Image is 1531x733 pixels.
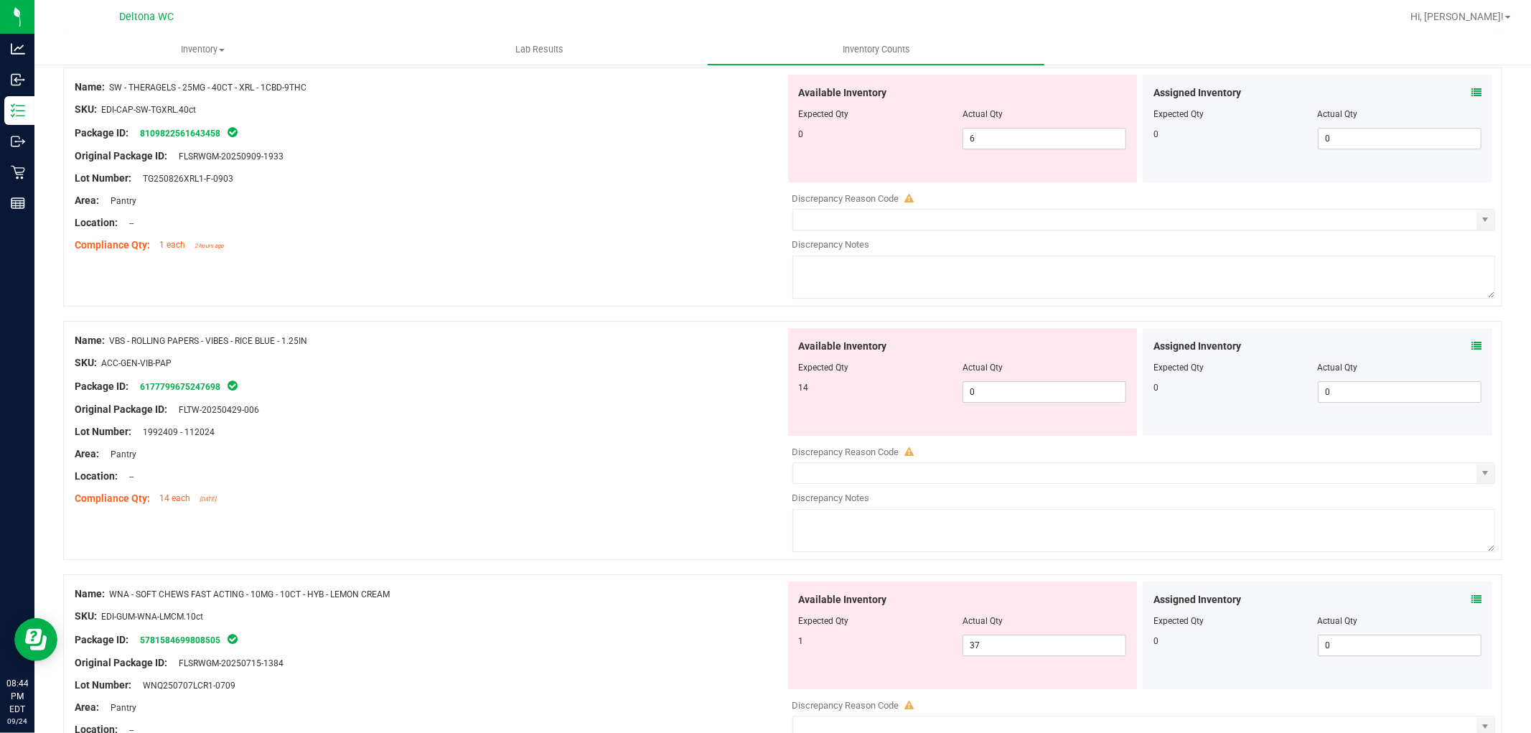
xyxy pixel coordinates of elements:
input: 0 [1319,635,1481,655]
span: Name: [75,588,105,599]
span: Lot Number: [75,172,131,184]
span: Original Package ID: [75,150,167,162]
span: FLTW-20250429-006 [172,405,259,415]
span: select [1476,210,1494,230]
span: Lab Results [496,43,583,56]
a: 5781584699808505 [140,635,220,645]
span: SKU: [75,103,97,115]
a: Inventory [34,34,371,65]
span: Package ID: [75,127,128,139]
div: Actual Qty [1318,615,1481,627]
span: Lot Number: [75,426,131,437]
span: 14 each [159,493,190,503]
span: 14 [799,383,809,393]
span: Original Package ID: [75,403,167,415]
span: Name: [75,81,105,93]
input: 37 [963,635,1125,655]
a: 8109822561643458 [140,129,220,139]
span: Lot Number: [75,679,131,691]
span: Expected Qty [799,616,849,626]
span: Available Inventory [799,339,887,354]
span: Pantry [103,703,136,713]
span: 0 [799,129,804,139]
div: Discrepancy Notes [792,491,1496,505]
input: 6 [963,129,1125,149]
div: 0 [1153,128,1317,141]
div: Expected Qty [1153,361,1317,374]
span: Expected Qty [799,363,849,373]
input: 0 [963,382,1125,402]
span: select [1476,463,1494,483]
div: Discrepancy Notes [792,238,1496,252]
a: Lab Results [371,34,708,65]
div: 0 [1153,381,1317,394]
span: Hi, [PERSON_NAME]! [1410,11,1504,22]
span: Discrepancy Reason Code [792,700,899,711]
input: 0 [1319,382,1481,402]
iframe: Resource center [14,618,57,661]
span: Assigned Inventory [1153,592,1241,607]
span: Available Inventory [799,592,887,607]
span: -- [122,218,134,228]
inline-svg: Outbound [11,134,25,149]
span: ACC-GEN-VIB-PAP [101,358,172,368]
span: Area: [75,701,99,713]
span: 2 hours ago [195,243,224,249]
span: Expected Qty [799,109,849,119]
input: 0 [1319,129,1481,149]
span: SKU: [75,610,97,622]
span: Discrepancy Reason Code [792,447,899,457]
div: Expected Qty [1153,108,1317,121]
span: Location: [75,217,118,228]
div: Actual Qty [1318,361,1481,374]
span: EDI-GUM-WNA-LMCM.10ct [101,612,203,622]
p: 09/24 [6,716,28,727]
span: FLSRWGM-20250715-1384 [172,658,284,668]
span: Name: [75,335,105,346]
inline-svg: Inbound [11,73,25,87]
inline-svg: Retail [11,165,25,179]
span: EDI-CAP-SW-TGXRL.40ct [101,105,196,115]
span: Area: [75,195,99,206]
inline-svg: Inventory [11,103,25,118]
span: Original Package ID: [75,657,167,668]
span: Assigned Inventory [1153,85,1241,101]
p: 08:44 PM EDT [6,677,28,716]
span: Available Inventory [799,85,887,101]
span: Compliance Qty: [75,492,150,504]
span: Area: [75,448,99,459]
span: 1992409 - 112024 [136,427,215,437]
span: Compliance Qty: [75,239,150,251]
a: Inventory Counts [708,34,1044,65]
span: Pantry [103,196,136,206]
div: Actual Qty [1318,108,1481,121]
span: SKU: [75,357,97,368]
span: SW - THERAGELS - 25MG - 40CT - XRL - 1CBD-9THC [109,83,306,93]
div: Expected Qty [1153,615,1317,627]
span: 1 [799,636,804,646]
span: In Sync [226,632,239,646]
span: Actual Qty [963,363,1003,373]
span: Inventory Counts [823,43,930,56]
span: In Sync [226,378,239,393]
span: WNQ250707LCR1-0709 [136,681,235,691]
div: 0 [1153,635,1317,648]
inline-svg: Reports [11,196,25,210]
span: VBS - ROLLING PAPERS - VIBES - RICE BLUE - 1.25IN [109,336,307,346]
span: Location: [75,470,118,482]
span: Deltona WC [119,11,174,23]
inline-svg: Analytics [11,42,25,56]
span: WNA - SOFT CHEWS FAST ACTING - 10MG - 10CT - HYB - LEMON CREAM [109,589,390,599]
span: Actual Qty [963,616,1003,626]
span: 1 each [159,240,185,250]
span: Discrepancy Reason Code [792,193,899,204]
span: Inventory [35,43,370,56]
span: -- [122,472,134,482]
span: Package ID: [75,380,128,392]
span: Package ID: [75,634,128,645]
span: Actual Qty [963,109,1003,119]
span: [DATE] [200,496,216,503]
span: Pantry [103,449,136,459]
span: Assigned Inventory [1153,339,1241,354]
span: FLSRWGM-20250909-1933 [172,151,284,162]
